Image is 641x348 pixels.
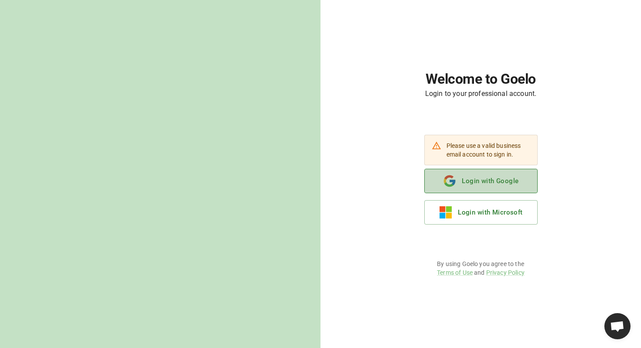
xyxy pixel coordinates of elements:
a: Privacy Policy [486,269,525,276]
p: By using Goelo you agree to the and [437,259,525,277]
h1: Welcome to Goelo [426,71,536,87]
button: Login with Microsoft [424,200,538,225]
div: Please use a valid business email account to sign in. [447,138,530,162]
img: google.b40778ce9db962e9de29649090e3d307.svg [443,175,457,187]
a: Terms of Use [437,269,473,276]
h6: Login to your professional account. [425,88,536,100]
div: Ouvrir le chat [604,313,631,339]
img: microsoft.e116a418f9c5f551889532b8c5095213.svg [440,206,452,218]
button: Login with Google [424,169,538,193]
